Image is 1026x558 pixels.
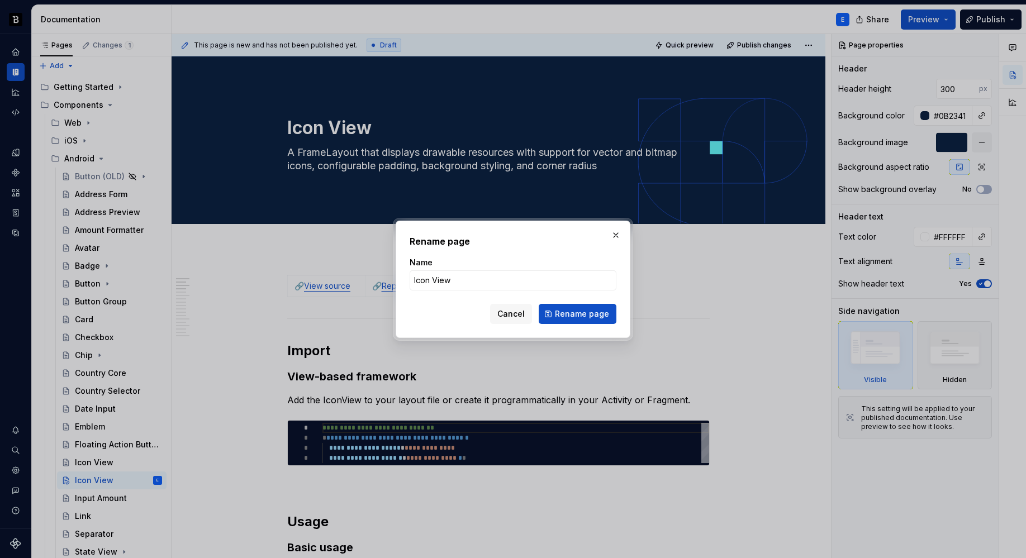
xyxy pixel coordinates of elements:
[490,304,532,324] button: Cancel
[497,308,525,319] span: Cancel
[410,257,433,268] label: Name
[410,235,616,248] h2: Rename page
[539,304,616,324] button: Rename page
[555,308,609,319] span: Rename page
